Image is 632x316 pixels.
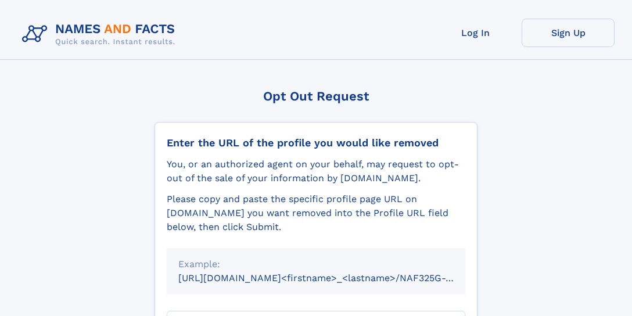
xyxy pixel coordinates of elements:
div: Example: [178,257,454,271]
small: [URL][DOMAIN_NAME]<firstname>_<lastname>/NAF325G-xxxxxxxx [178,272,487,283]
img: Logo Names and Facts [17,19,185,50]
div: Opt Out Request [155,89,477,103]
div: You, or an authorized agent on your behalf, may request to opt-out of the sale of your informatio... [167,157,465,185]
a: Sign Up [522,19,615,47]
div: Please copy and paste the specific profile page URL on [DOMAIN_NAME] you want removed into the Pr... [167,192,465,234]
a: Log In [429,19,522,47]
div: Enter the URL of the profile you would like removed [167,137,465,149]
